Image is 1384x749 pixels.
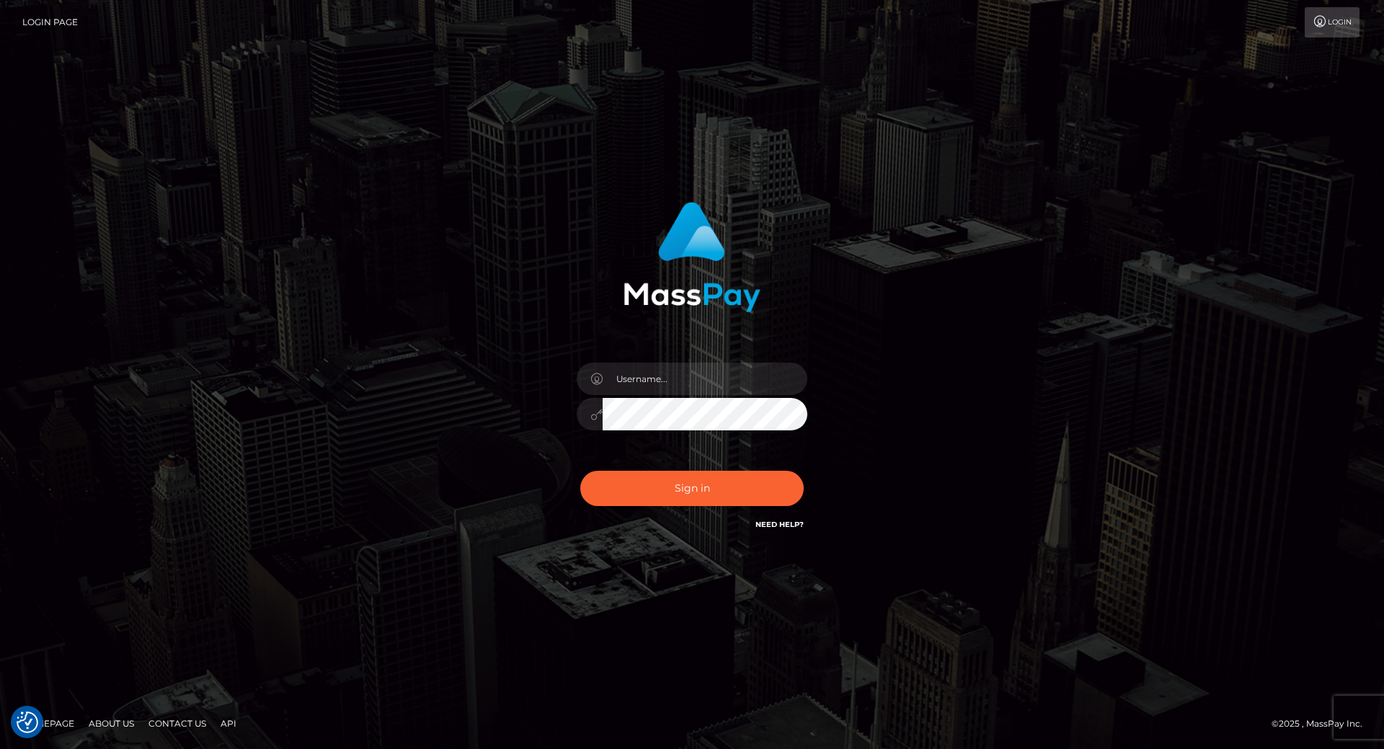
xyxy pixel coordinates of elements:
[580,471,804,506] button: Sign in
[1272,716,1373,732] div: © 2025 , MassPay Inc.
[755,520,804,529] a: Need Help?
[22,7,78,37] a: Login Page
[1305,7,1359,37] a: Login
[624,202,760,312] img: MassPay Login
[143,712,212,735] a: Contact Us
[17,712,38,733] img: Revisit consent button
[603,363,807,395] input: Username...
[17,712,38,733] button: Consent Preferences
[215,712,242,735] a: API
[83,712,140,735] a: About Us
[16,712,80,735] a: Homepage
